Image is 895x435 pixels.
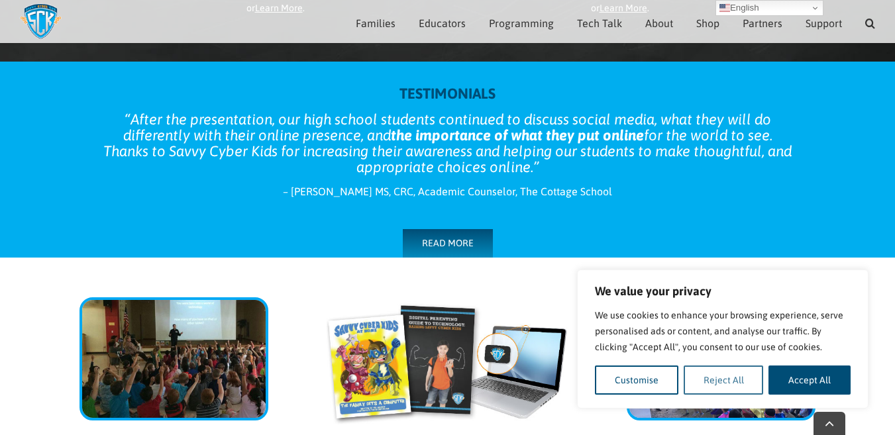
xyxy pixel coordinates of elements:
[520,185,612,197] span: The Cottage School
[418,185,515,197] span: Academic Counselor
[489,18,554,28] span: Programming
[391,126,644,144] strong: the importance of what they put online
[103,111,792,175] blockquote: After the presentation, our high school students continued to discuss social media, what they wil...
[743,18,782,28] span: Partners
[20,3,62,40] img: Savvy Cyber Kids Logo
[806,18,842,28] span: Support
[684,365,764,395] button: Reject All
[696,18,719,28] span: Shop
[422,238,474,249] span: READ MORE
[291,185,413,197] span: [PERSON_NAME] MS, CRC
[82,300,266,418] img: programming-sm
[645,18,673,28] span: About
[399,85,496,102] strong: TESTIMONIALS
[419,18,466,28] span: Educators
[327,301,568,426] img: shop-sm
[719,3,730,13] img: en
[595,365,678,395] button: Customise
[595,307,851,355] p: We use cookies to enhance your browsing experience, serve personalised ads or content, and analys...
[403,229,493,258] a: READ MORE
[356,18,395,28] span: Families
[595,283,851,299] p: We value your privacy
[768,365,851,395] button: Accept All
[577,18,622,28] span: Tech Talk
